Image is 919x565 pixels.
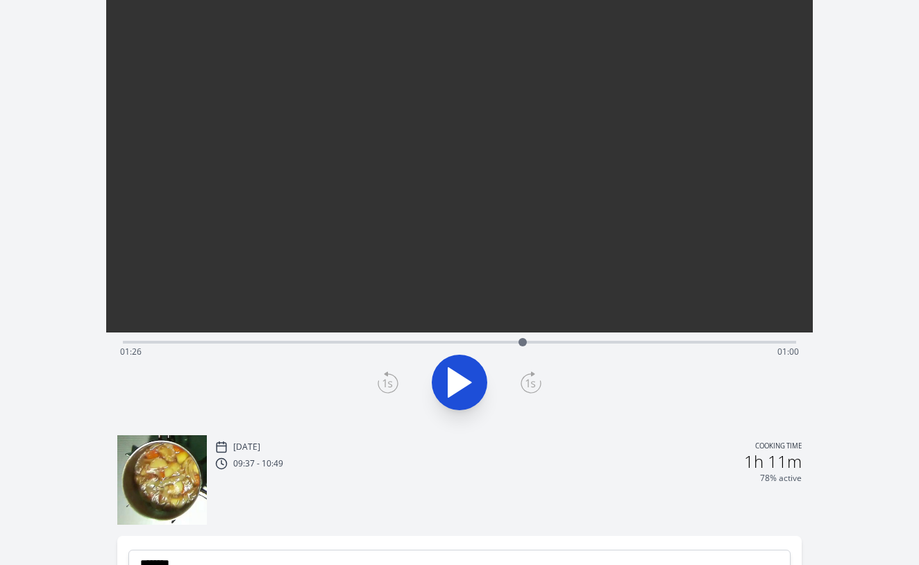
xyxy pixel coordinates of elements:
h2: 1h 11m [744,453,802,470]
p: 78% active [760,473,802,484]
p: Cooking time [755,441,802,453]
span: 01:26 [120,346,142,357]
img: 250905003830_thumb.jpeg [117,435,207,525]
span: 01:00 [777,346,799,357]
p: [DATE] [233,441,260,453]
p: 09:37 - 10:49 [233,458,283,469]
